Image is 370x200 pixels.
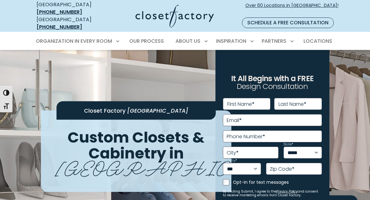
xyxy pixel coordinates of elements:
label: Email [227,118,242,123]
label: Opt-in for text messages [233,179,322,185]
a: Privacy Policy [276,189,298,194]
a: [PHONE_NUMBER] [37,23,82,31]
span: Inspiration [216,37,246,45]
span: [GEOGRAPHIC_DATA] [127,106,188,114]
span: About Us [175,37,200,45]
a: [PHONE_NUMBER] [37,8,82,16]
span: Over 60 Locations in [GEOGRAPHIC_DATA]! [245,2,338,15]
span: Organization in Every Room [36,37,112,45]
span: Closet Factory [84,106,126,114]
span: Partners [262,37,286,45]
span: Our Process [129,37,164,45]
span: Locations [303,37,332,45]
small: By clicking Submit, I agree to the and consent to receive marketing emails from Closet Factory. [223,190,322,197]
a: Schedule a Free Consultation [242,17,334,28]
div: [GEOGRAPHIC_DATA] [37,1,105,16]
label: Zip Code [270,167,294,172]
img: Closet Factory Logo [136,5,214,27]
label: First Name [227,102,254,107]
label: City [227,150,239,155]
span: Design Consultation [237,81,308,92]
span: [GEOGRAPHIC_DATA] [55,152,322,180]
div: [GEOGRAPHIC_DATA] [37,16,105,31]
label: Country [223,159,237,162]
span: Custom Closets & Cabinetry in [67,127,205,164]
label: Phone Number [227,134,265,139]
label: State [284,143,293,146]
span: It All Begins with a FREE [231,73,313,84]
nav: Primary Menu [32,32,339,50]
label: Last Name [279,102,306,107]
